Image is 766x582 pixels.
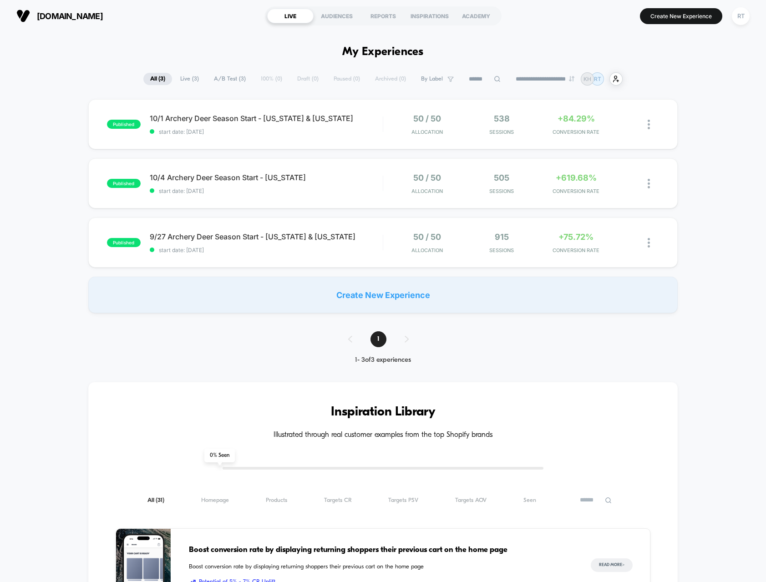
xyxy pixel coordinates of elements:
[201,497,229,504] span: Homepage
[648,238,650,248] img: close
[204,449,235,462] span: 0 % Seen
[150,232,383,241] span: 9/27 Archery Deer Season Start - [US_STATE] & [US_STATE]
[266,497,287,504] span: Products
[594,76,601,82] p: RT
[116,431,651,440] h4: Illustrated through real customer examples from the top Shopify brands
[150,173,383,182] span: 10/4 Archery Deer Season Start - [US_STATE]
[107,238,141,247] span: published
[732,7,750,25] div: RT
[16,9,30,23] img: Visually logo
[413,232,441,242] span: 50 / 50
[556,173,597,182] span: +619.68%
[173,73,206,85] span: Live ( 3 )
[591,558,633,572] button: Read More>
[339,356,427,364] div: 1 - 3 of 3 experiences
[360,9,406,23] div: REPORTS
[413,173,441,182] span: 50 / 50
[411,247,443,253] span: Allocation
[421,76,443,82] span: By Label
[150,247,383,253] span: start date: [DATE]
[558,114,595,123] span: +84.29%
[569,76,574,81] img: end
[453,9,499,23] div: ACADEMY
[494,173,509,182] span: 505
[541,188,611,194] span: CONVERSION RATE
[558,232,594,242] span: +75.72%
[541,247,611,253] span: CONVERSION RATE
[583,76,591,82] p: KH
[37,11,103,21] span: [DOMAIN_NAME]
[150,187,383,194] span: start date: [DATE]
[88,277,678,313] div: Create New Experience
[640,8,722,24] button: Create New Experience
[523,497,536,504] span: Seen
[411,188,443,194] span: Allocation
[467,188,537,194] span: Sessions
[150,114,383,123] span: 10/1 Archery Deer Season Start - [US_STATE] & [US_STATE]
[541,129,611,135] span: CONVERSION RATE
[107,179,141,188] span: published
[411,129,443,135] span: Allocation
[648,120,650,129] img: close
[189,562,573,572] span: Boost conversion rate by displaying returning shoppers their previous cart on the home page
[14,9,106,23] button: [DOMAIN_NAME]
[189,544,573,556] span: Boost conversion rate by displaying returning shoppers their previous cart on the home page
[495,232,509,242] span: 915
[143,73,172,85] span: All ( 3 )
[150,128,383,135] span: start date: [DATE]
[648,179,650,188] img: close
[467,129,537,135] span: Sessions
[370,331,386,347] span: 1
[494,114,510,123] span: 538
[413,114,441,123] span: 50 / 50
[455,497,487,504] span: Targets AOV
[729,7,752,25] button: RT
[406,9,453,23] div: INSPIRATIONS
[388,497,418,504] span: Targets PSV
[324,497,352,504] span: Targets CR
[116,405,651,420] h3: Inspiration Library
[147,497,164,504] span: All
[314,9,360,23] div: AUDIENCES
[267,9,314,23] div: LIVE
[467,247,537,253] span: Sessions
[342,46,424,59] h1: My Experiences
[156,497,164,503] span: ( 31 )
[107,120,141,129] span: published
[207,73,253,85] span: A/B Test ( 3 )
